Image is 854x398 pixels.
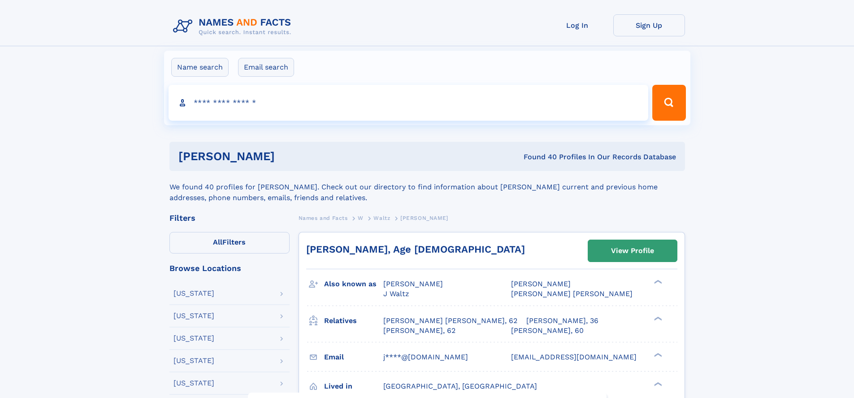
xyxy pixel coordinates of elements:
span: [PERSON_NAME] [400,215,448,221]
h3: Lived in [324,379,383,394]
span: [PERSON_NAME] [PERSON_NAME] [511,289,633,298]
span: [EMAIL_ADDRESS][DOMAIN_NAME] [511,353,637,361]
label: Email search [238,58,294,77]
a: [PERSON_NAME] [PERSON_NAME], 62 [383,316,517,326]
button: Search Button [652,85,685,121]
span: J Waltz [383,289,409,298]
span: [PERSON_NAME] [511,280,571,288]
label: Filters [169,232,290,254]
a: Names and Facts [299,212,348,223]
div: ❯ [652,381,663,387]
div: ❯ [652,279,663,285]
h3: Also known as [324,276,383,292]
a: [PERSON_NAME], 62 [383,326,455,336]
div: ❯ [652,315,663,321]
span: Waltz [373,215,390,221]
div: View Profile [611,241,654,261]
a: Sign Up [613,14,685,36]
a: [PERSON_NAME], 60 [511,326,584,336]
div: Filters [169,214,290,222]
div: [US_STATE] [173,290,214,297]
div: We found 40 profiles for [PERSON_NAME]. Check out our directory to find information about [PERSON... [169,171,685,203]
div: [US_STATE] [173,357,214,364]
div: [US_STATE] [173,312,214,319]
div: [US_STATE] [173,380,214,387]
a: View Profile [588,240,677,262]
div: [US_STATE] [173,335,214,342]
h3: Email [324,350,383,365]
span: [PERSON_NAME] [383,280,443,288]
div: Found 40 Profiles In Our Records Database [399,152,676,162]
div: ❯ [652,352,663,358]
a: W [358,212,364,223]
span: All [213,238,222,246]
span: W [358,215,364,221]
div: Browse Locations [169,264,290,272]
img: Logo Names and Facts [169,14,299,39]
a: Log In [542,14,613,36]
a: [PERSON_NAME], Age [DEMOGRAPHIC_DATA] [306,244,525,255]
h1: [PERSON_NAME] [178,151,399,162]
a: [PERSON_NAME], 36 [526,316,598,326]
input: search input [169,85,649,121]
a: Waltz [373,212,390,223]
h3: Relatives [324,313,383,328]
span: [GEOGRAPHIC_DATA], [GEOGRAPHIC_DATA] [383,382,537,390]
label: Name search [171,58,229,77]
